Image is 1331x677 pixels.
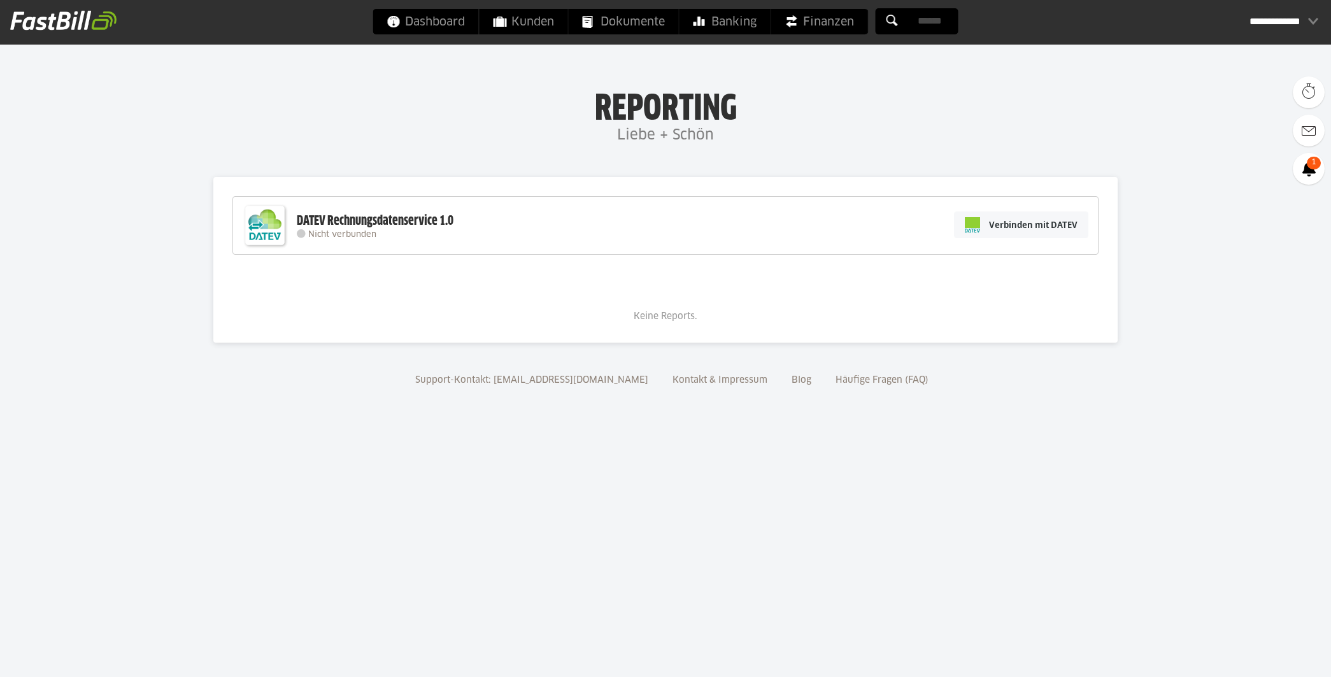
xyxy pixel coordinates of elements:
a: Verbinden mit DATEV [954,211,1088,238]
a: Dokumente [569,9,679,34]
span: Dokumente [583,9,665,34]
span: Kunden [494,9,554,34]
a: Banking [680,9,771,34]
span: Keine Reports. [634,312,697,321]
a: Häufige Fragen (FAQ) [831,376,933,385]
a: Finanzen [771,9,868,34]
a: Dashboard [373,9,479,34]
img: fastbill_logo_white.png [10,10,117,31]
span: Nicht verbunden [308,231,376,239]
span: 1 [1307,157,1321,169]
h1: Reporting [127,90,1204,123]
a: Blog [787,376,816,385]
a: Kunden [480,9,568,34]
span: Banking [694,9,757,34]
span: Finanzen [785,9,854,34]
a: Kontakt & Impressum [668,376,772,385]
img: DATEV-Datenservice Logo [239,200,290,251]
span: Dashboard [387,9,465,34]
div: DATEV Rechnungsdatenservice 1.0 [297,213,453,229]
a: 1 [1293,153,1325,185]
iframe: Öffnet ein Widget, in dem Sie weitere Informationen finden [1232,639,1318,671]
span: Verbinden mit DATEV [989,218,1078,231]
img: pi-datev-logo-farbig-24.svg [965,217,980,232]
a: Support-Kontakt: [EMAIL_ADDRESS][DOMAIN_NAME] [411,376,653,385]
